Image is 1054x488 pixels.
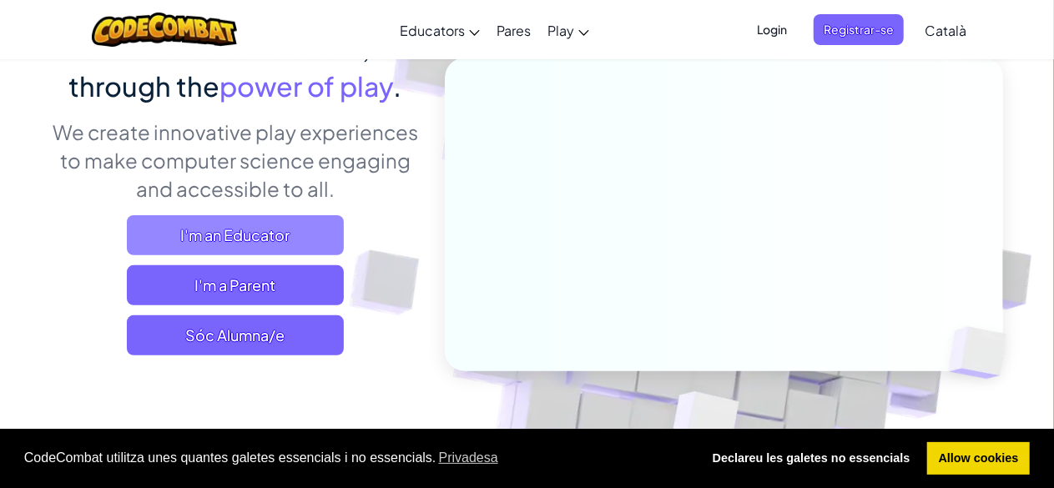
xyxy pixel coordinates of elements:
[488,8,539,53] a: Pares
[127,315,344,355] button: Sóc Alumna/e
[127,265,344,305] a: I'm a Parent
[814,14,904,45] button: Registrar-se
[391,8,488,53] a: Educators
[547,22,574,39] span: Play
[400,22,465,39] span: Educators
[920,292,1046,414] img: Overlap cubes
[747,14,797,45] button: Login
[92,13,238,47] img: CodeCombat logo
[916,8,975,53] a: Català
[701,442,921,475] a: deny cookies
[436,445,501,470] a: learn more about cookies
[927,442,1030,475] a: allow cookies
[394,69,402,103] span: .
[52,118,420,203] p: We create innovative play experiences to make computer science engaging and accessible to all.
[539,8,598,53] a: Play
[24,445,688,470] span: CodeCombat utilitza unes quantes galetes essencials i no essencials.
[925,22,966,39] span: Català
[127,215,344,255] a: I'm an Educator
[220,69,394,103] span: power of play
